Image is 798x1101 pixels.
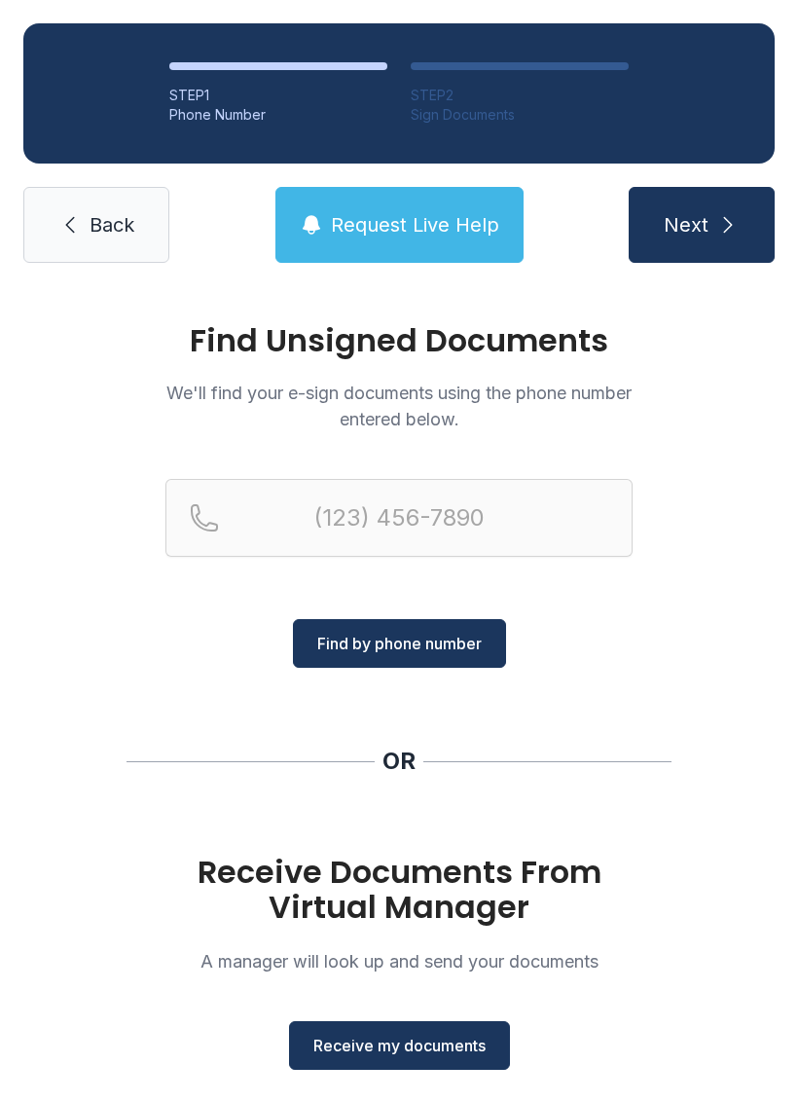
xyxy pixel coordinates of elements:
[411,86,629,105] div: STEP 2
[165,325,633,356] h1: Find Unsigned Documents
[165,479,633,557] input: Reservation phone number
[664,211,708,239] span: Next
[317,632,482,655] span: Find by phone number
[313,1034,486,1057] span: Receive my documents
[411,105,629,125] div: Sign Documents
[165,380,633,432] p: We'll find your e-sign documents using the phone number entered below.
[331,211,499,239] span: Request Live Help
[382,746,416,777] div: OR
[90,211,134,239] span: Back
[169,86,387,105] div: STEP 1
[165,855,633,925] h1: Receive Documents From Virtual Manager
[165,948,633,974] p: A manager will look up and send your documents
[169,105,387,125] div: Phone Number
